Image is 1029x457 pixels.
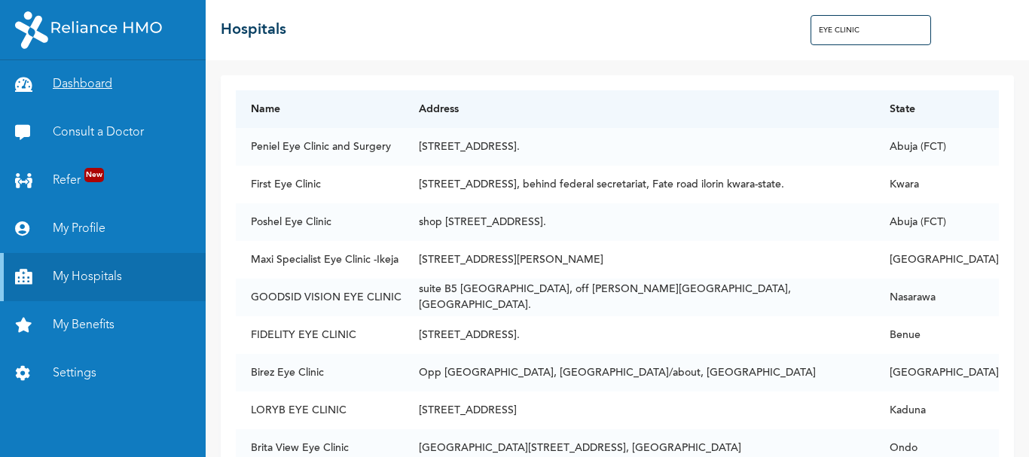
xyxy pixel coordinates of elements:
[404,241,875,279] td: [STREET_ADDRESS][PERSON_NAME]
[875,90,999,128] th: State
[236,391,403,429] td: LORYB EYE CLINIC
[875,241,999,279] td: [GEOGRAPHIC_DATA]
[404,166,875,203] td: [STREET_ADDRESS], behind federal secretariat, Fate road ilorin kwara-state.
[15,11,162,49] img: RelianceHMO's Logo
[404,391,875,429] td: [STREET_ADDRESS]
[875,203,999,241] td: Abuja (FCT)
[875,279,999,316] td: Nasarawa
[236,166,403,203] td: First Eye Clinic
[404,279,875,316] td: suite B5 [GEOGRAPHIC_DATA], off [PERSON_NAME][GEOGRAPHIC_DATA], [GEOGRAPHIC_DATA].
[236,354,403,391] td: Birez Eye Clinic
[875,316,999,354] td: Benue
[875,354,999,391] td: [GEOGRAPHIC_DATA]
[236,128,403,166] td: Peniel Eye Clinic and Surgery
[404,90,875,128] th: Address
[236,90,403,128] th: Name
[236,316,403,354] td: FIDELITY EYE CLINIC
[875,128,999,166] td: Abuja (FCT)
[236,203,403,241] td: Poshel Eye Clinic
[221,19,286,41] h2: Hospitals
[875,166,999,203] td: Kwara
[811,15,931,45] input: Search Hospitals...
[236,241,403,279] td: Maxi Specialist Eye Clinic -Ikeja
[404,203,875,241] td: shop [STREET_ADDRESS].
[84,168,104,182] span: New
[404,128,875,166] td: [STREET_ADDRESS].
[404,354,875,391] td: Opp [GEOGRAPHIC_DATA], [GEOGRAPHIC_DATA]/about, [GEOGRAPHIC_DATA]
[236,279,403,316] td: GOODSID VISION EYE CLINIC
[404,316,875,354] td: [STREET_ADDRESS].
[875,391,999,429] td: Kaduna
